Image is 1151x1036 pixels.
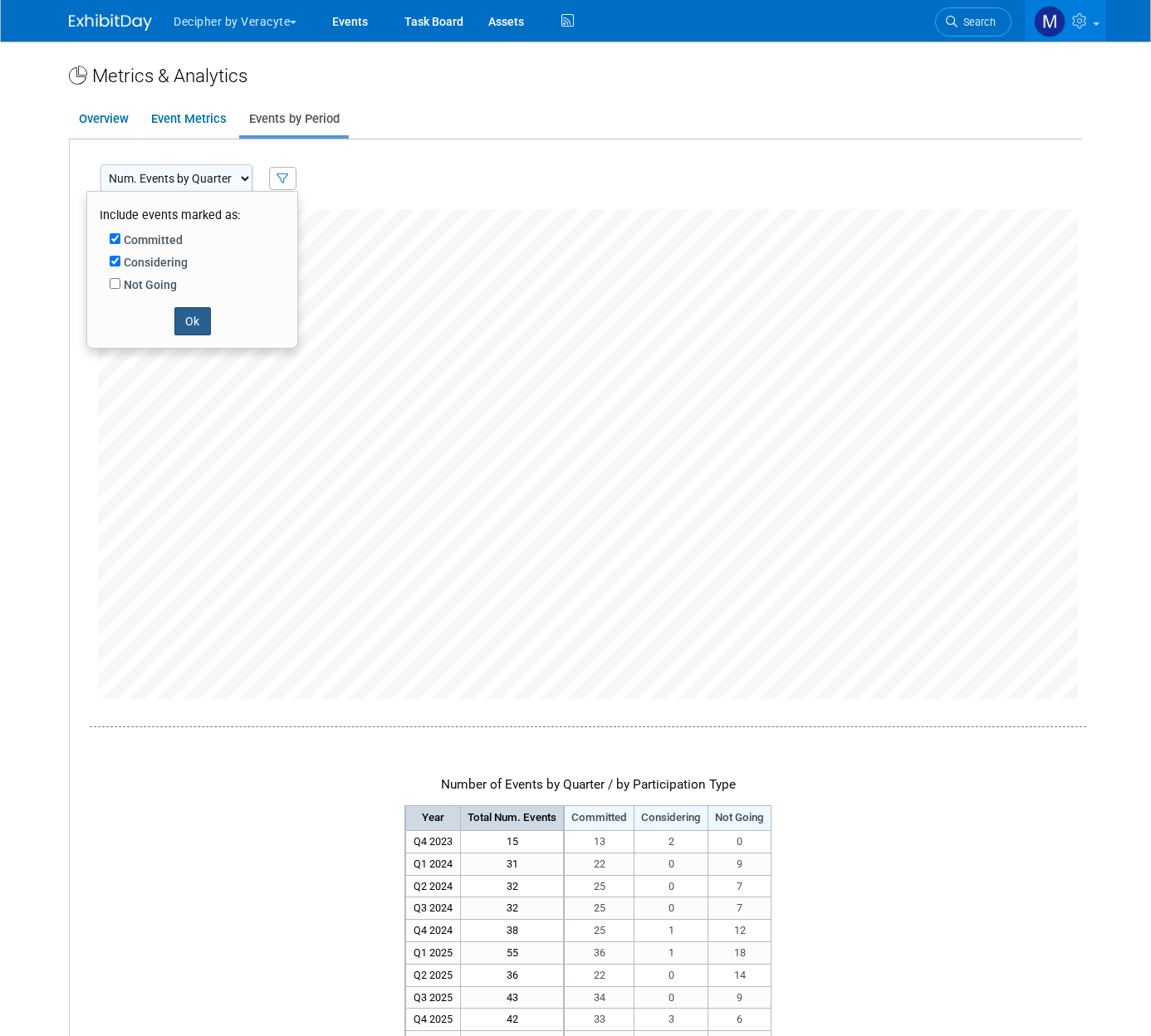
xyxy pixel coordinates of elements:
img: ExhibitDay [69,14,152,31]
td: 0 [634,853,708,875]
td: Q1 2024 [405,853,461,875]
td: 18 [708,941,771,964]
td: 2 [634,830,708,853]
td: 0 [634,964,708,986]
td: 3 [634,1009,708,1031]
td: Q4 2024 [405,920,461,942]
td: 0 [634,875,708,897]
th: Total Num. Events [461,806,565,831]
th: Considering [634,806,708,831]
div: Metrics & Analytics [69,62,1082,89]
td: Q3 2024 [405,897,461,920]
td: 22 [564,853,634,875]
td: 0 [634,897,708,920]
td: 33 [564,1009,634,1031]
label: Committed [120,232,183,248]
div: Number of Events by Quarter / by Participation Type [90,726,1086,801]
td: 36 [564,941,634,964]
td: 1 [634,920,708,942]
label: Not Going [120,276,177,293]
td: Q4 2023 [405,830,461,853]
td: 43 [461,986,565,1009]
td: 55 [461,941,565,964]
a: Events by Period [239,103,349,135]
td: 42 [461,1009,565,1031]
td: 25 [564,875,634,897]
td: 7 [708,897,771,920]
td: 0 [634,986,708,1009]
td: 13 [564,830,634,853]
a: Event Metrics [141,103,236,135]
a: Overview [69,103,138,135]
td: 38 [461,920,565,942]
td: 14 [708,964,771,986]
div: Include events marked as: [100,208,285,224]
th: Committed [564,806,634,831]
td: 25 [564,897,634,920]
td: Q4 2025 [405,1009,461,1031]
td: 6 [708,1009,771,1031]
td: 34 [564,986,634,1009]
td: Q2 2024 [405,875,461,897]
td: Q2 2025 [405,964,461,986]
td: 32 [461,875,565,897]
td: 32 [461,897,565,920]
td: 7 [708,875,771,897]
td: 0 [708,830,771,853]
label: Considering [120,254,188,271]
td: 31 [461,853,565,875]
span: Search [958,16,996,28]
td: Q3 2025 [405,986,461,1009]
td: 9 [708,986,771,1009]
td: 25 [564,920,634,942]
td: 36 [461,964,565,986]
td: 15 [461,830,565,853]
td: 9 [708,853,771,875]
a: Search [935,7,1011,37]
button: Ok [174,307,211,335]
th: Not Going [708,806,771,831]
td: 22 [564,964,634,986]
th: Year [405,806,461,831]
td: 1 [634,941,708,964]
img: Megan Gorostiza [1034,6,1065,37]
td: 12 [708,920,771,942]
td: Q1 2025 [405,941,461,964]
